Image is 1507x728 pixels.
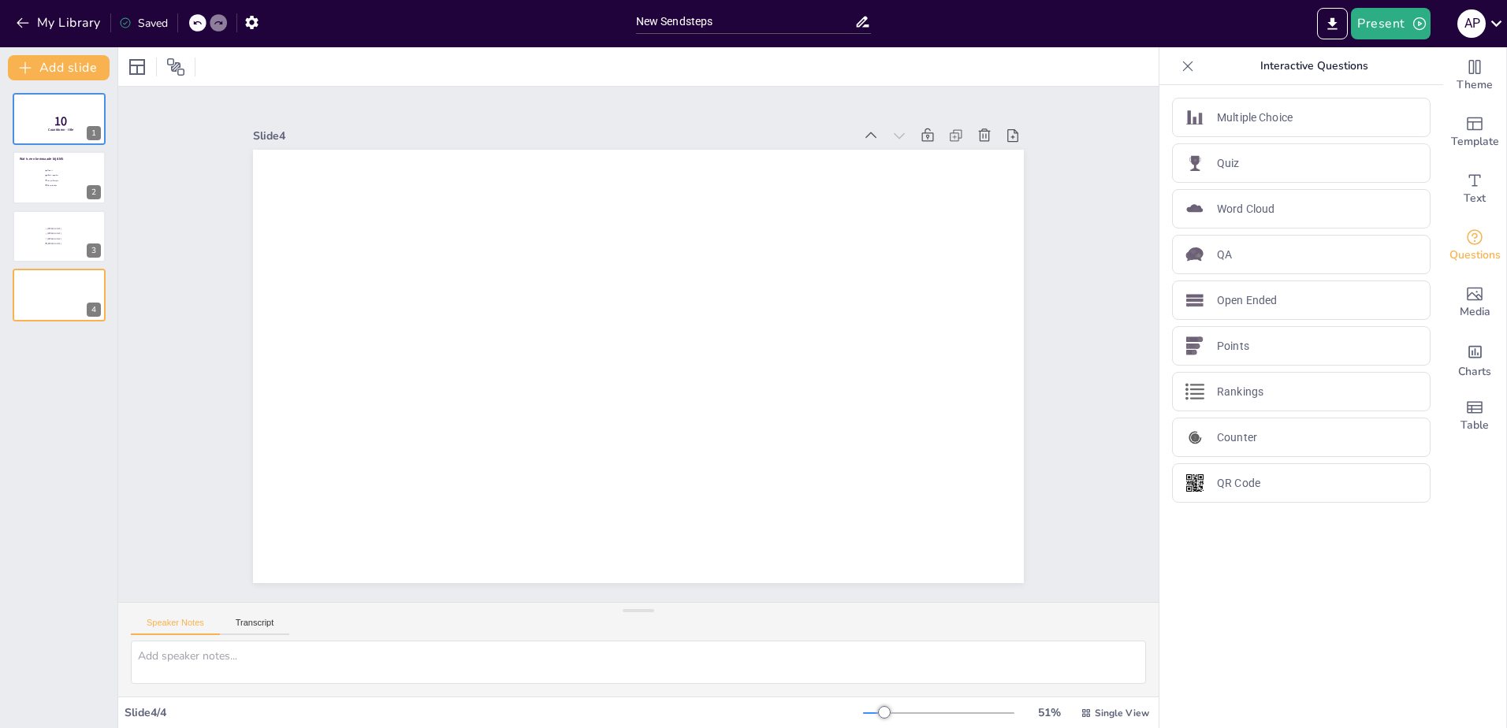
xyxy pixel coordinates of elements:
[1095,707,1149,719] span: Single View
[125,705,863,720] div: Slide 4 / 4
[13,210,106,262] div: [PERSON_NAME][PERSON_NAME][PERSON_NAME][PERSON_NAME]3
[1217,292,1277,309] p: Open Ended
[48,128,73,132] span: Countdown - title
[87,185,101,199] div: 2
[1464,190,1486,207] span: Text
[13,269,106,321] div: 4
[47,242,91,244] span: [PERSON_NAME]
[1185,108,1204,127] img: Multiple Choice icon
[1443,274,1506,331] div: Add images, graphics, shapes or video
[1217,155,1240,172] p: Quiz
[13,93,106,145] div: 10Countdown - title1
[1217,338,1249,355] p: Points
[1443,161,1506,217] div: Add text boxes
[1185,474,1204,492] img: QR Code icon
[1217,429,1257,446] p: Counter
[87,303,101,317] div: 4
[1185,382,1204,401] img: Rankings icon
[1030,705,1068,720] div: 51 %
[253,128,854,143] div: Slide 4
[1460,303,1490,321] span: Media
[119,16,168,31] div: Saved
[1457,8,1486,39] button: A P
[166,58,185,76] span: Position
[131,618,220,635] button: Speaker Notes
[1458,363,1491,381] span: Charts
[8,55,110,80] button: Add slide
[1351,8,1430,39] button: Present
[1443,388,1506,444] div: Add a table
[1185,428,1204,447] img: Counter icon
[1443,47,1506,104] div: Change the overall theme
[1443,217,1506,274] div: Get real-time input from your audience
[220,618,290,635] button: Transcript
[1185,245,1204,264] img: QA icon
[47,232,91,235] span: [PERSON_NAME]
[1185,336,1204,355] img: Points icon
[1317,8,1348,39] button: Export to PowerPoint
[13,151,106,203] div: Wat is een kernwaade bij AMSOwn itWork togetherKeep it SimpleBe ambitious2
[47,228,91,230] span: [PERSON_NAME]
[1185,199,1204,218] img: Word Cloud icon
[125,54,150,80] div: Layout
[47,169,91,172] span: Own it
[1460,417,1489,434] span: Table
[1457,9,1486,38] div: A P
[87,126,101,140] div: 1
[54,113,67,130] span: 10
[20,156,63,161] span: Wat is een kernwaade bij AMS
[1185,154,1204,173] img: Quiz icon
[12,10,107,35] button: My Library
[1443,104,1506,161] div: Add ready made slides
[1217,110,1293,126] p: Multiple Choice
[1451,133,1499,150] span: Template
[87,243,101,258] div: 3
[1443,331,1506,388] div: Add charts and graphs
[1457,76,1493,94] span: Theme
[1449,247,1501,264] span: Questions
[1217,247,1232,263] p: QA
[47,179,91,181] span: Keep it Simple
[1200,47,1427,85] p: Interactive Questions
[1185,291,1204,310] img: Open Ended icon
[1217,475,1260,492] p: QR Code
[1217,201,1274,217] p: Word Cloud
[47,174,91,176] span: Work together
[47,237,91,240] span: [PERSON_NAME]
[47,184,91,186] span: Be ambitious
[1217,384,1263,400] p: Rankings
[636,10,855,33] input: Insert title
